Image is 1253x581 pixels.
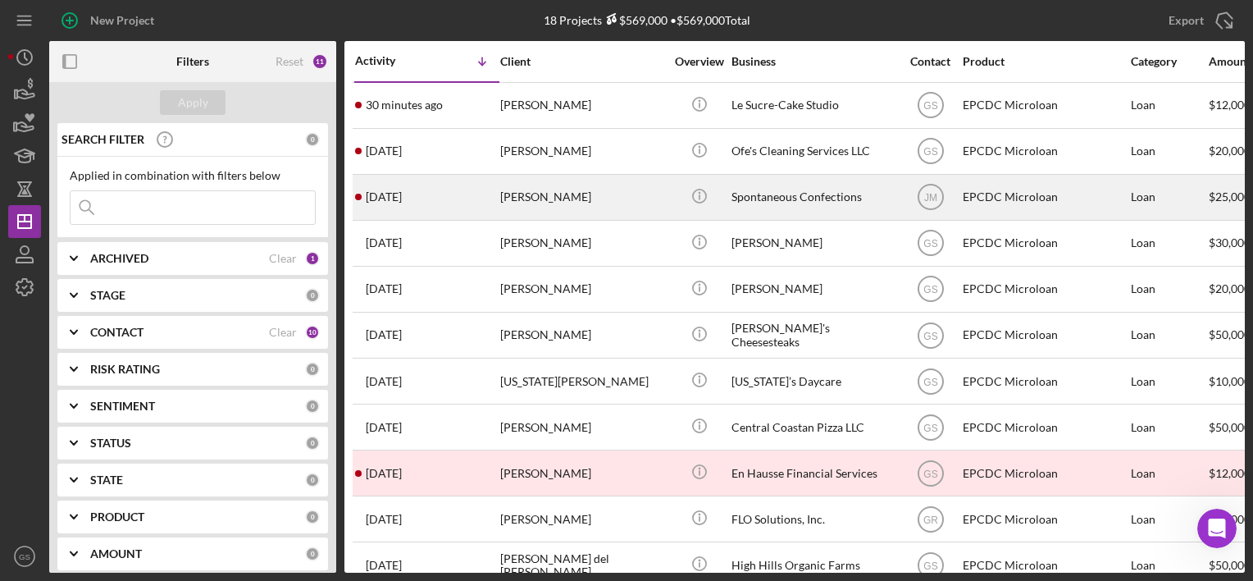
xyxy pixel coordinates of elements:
span: $25,000 [1209,190,1251,204]
div: Clear [269,252,297,265]
div: 0 [305,547,320,561]
time: 2025-09-24 06:42 [366,144,402,158]
div: Loan [1131,84,1207,127]
div: Le Sucre-Cake Studio [731,84,895,127]
div: 0 [305,473,320,487]
div: 0 [305,288,320,303]
text: GS [19,552,30,561]
button: New Project [49,4,171,37]
div: 0 [305,399,320,414]
div: Business [731,55,895,68]
text: GS [923,146,937,158]
span: $50,000 [1209,327,1251,341]
div: EPCDC Microloan [963,268,1127,311]
div: Apply [178,90,208,115]
div: En Hausse Financial Services [731,451,895,495]
b: SEARCH FILTER [62,133,144,146]
time: 2025-08-21 04:32 [366,375,402,388]
div: EPCDC Microloan [963,222,1127,265]
text: GS [923,560,937,572]
time: 2025-08-28 20:25 [366,282,402,295]
button: Export [1152,4,1245,37]
div: Activity [355,54,427,67]
span: $50,000 [1209,558,1251,572]
iframe: Intercom live chat [1197,509,1237,548]
div: Loan [1131,176,1207,219]
b: CONTACT [90,326,144,339]
b: SENTIMENT [90,400,155,413]
div: Export [1169,4,1204,37]
div: FLO Solutions, Inc. [731,497,895,541]
div: [PERSON_NAME] [500,176,664,219]
time: 2025-08-23 05:05 [366,328,402,341]
time: 2025-09-04 22:14 [366,190,402,204]
div: Contact [900,55,961,68]
div: [PERSON_NAME] [500,222,664,265]
div: Product [963,55,1127,68]
text: JM [924,192,937,204]
div: New Project [90,4,154,37]
div: [PERSON_NAME] [500,451,664,495]
div: EPCDC Microloan [963,313,1127,357]
b: RISK RATING [90,363,160,376]
div: [PERSON_NAME] [731,222,895,265]
div: EPCDC Microloan [963,451,1127,495]
div: Loan [1131,497,1207,541]
b: Filters [176,55,209,68]
time: 2025-08-08 01:03 [366,421,402,434]
div: Applied in combination with filters below [70,169,316,182]
div: [PERSON_NAME] [500,84,664,127]
div: 1 [305,251,320,266]
span: $50,000 [1209,420,1251,434]
text: GS [923,238,937,249]
time: 2025-09-25 18:33 [366,98,443,112]
time: 2025-08-07 21:53 [366,467,402,480]
div: 18 Projects • $569,000 Total [544,13,750,27]
div: 0 [305,436,320,451]
div: Loan [1131,130,1207,173]
div: Ofe's Cleaning Services LLC [731,130,895,173]
span: $20,000 [1209,144,1251,158]
div: Category [1131,55,1207,68]
div: EPCDC Microloan [963,84,1127,127]
b: AMOUNT [90,547,142,560]
span: $10,000 [1209,374,1251,388]
div: EPCDC Microloan [963,130,1127,173]
text: GS [923,284,937,295]
div: Overview [668,55,730,68]
b: STAGE [90,289,125,302]
b: STATE [90,473,123,487]
div: [PERSON_NAME] [500,130,664,173]
div: [PERSON_NAME] [500,497,664,541]
div: [PERSON_NAME] [731,268,895,311]
div: EPCDC Microloan [963,497,1127,541]
div: 0 [305,510,320,524]
div: Clear [269,326,297,339]
div: Loan [1131,451,1207,495]
div: [US_STATE]’s Daycare [731,359,895,403]
span: $20,000 [1209,281,1251,295]
text: GS [923,468,937,479]
button: Apply [160,90,226,115]
div: [PERSON_NAME] [500,313,664,357]
div: Reset [276,55,303,68]
b: ARCHIVED [90,252,148,265]
div: Loan [1131,222,1207,265]
div: Central Coastan Pizza LLC [731,405,895,449]
div: Loan [1131,313,1207,357]
div: [US_STATE][PERSON_NAME] [500,359,664,403]
div: Client [500,55,664,68]
div: EPCDC Microloan [963,176,1127,219]
div: 11 [312,53,328,70]
div: 10 [305,325,320,340]
div: Loan [1131,405,1207,449]
time: 2025-09-01 22:14 [366,236,402,249]
text: GR [923,514,938,525]
b: STATUS [90,437,131,450]
div: EPCDC Microloan [963,405,1127,449]
div: $569,000 [602,13,668,27]
div: [PERSON_NAME] [500,405,664,449]
b: PRODUCT [90,510,144,524]
span: $12,000 [1209,98,1251,112]
text: GS [923,100,937,112]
